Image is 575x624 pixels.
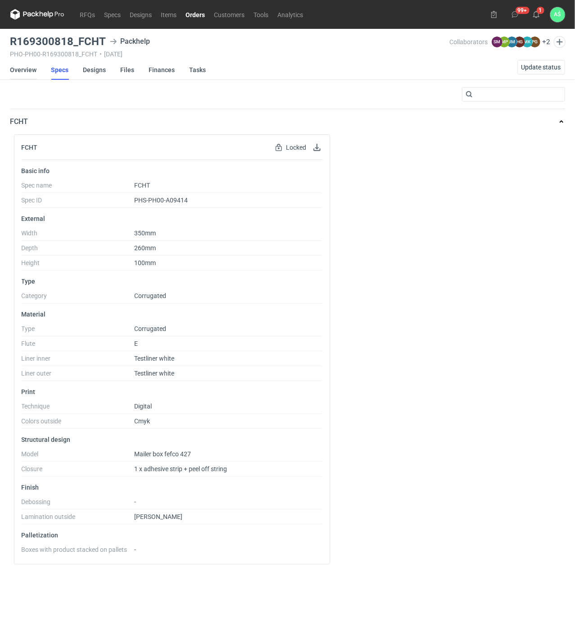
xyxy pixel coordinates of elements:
[134,259,156,266] span: 100mm
[249,9,273,20] a: Tools
[273,9,308,20] a: Analytics
[22,546,135,557] dt: Boxes with product stacked on pallets
[10,116,28,127] p: FCHT
[134,325,166,332] span: Corrugated
[22,259,135,271] dt: Height
[22,167,323,174] p: Basic info
[76,9,100,20] a: RFQs
[134,546,136,553] span: -
[22,197,135,208] dt: Spec ID
[134,465,227,473] span: 1 x adhesive strip + peel off string
[22,388,323,395] p: Print
[22,182,135,193] dt: Spec name
[100,9,126,20] a: Specs
[22,498,135,509] dt: Debossing
[550,7,565,22] div: Adrian Świerżewski
[529,7,543,22] button: 1
[134,340,138,347] span: E
[22,292,135,303] dt: Category
[22,244,135,256] dt: Depth
[22,513,135,524] dt: Lamination outside
[312,142,322,153] button: Download specification
[134,244,156,252] span: 260mm
[22,370,135,381] dt: Liner outer
[22,484,323,491] p: Finish
[10,60,37,80] a: Overview
[134,355,174,362] span: Testliner white
[553,36,565,48] button: Edit collaborators
[450,38,488,46] span: Collaborators
[522,37,533,47] figcaption: MK
[22,229,135,241] dt: Width
[22,278,323,285] p: Type
[190,60,206,80] a: Tasks
[134,229,156,237] span: 350mm
[499,37,510,47] figcaption: MP
[134,513,182,520] span: [PERSON_NAME]
[83,60,106,80] a: Designs
[51,60,69,80] a: Specs
[507,37,517,47] figcaption: JM
[508,7,522,22] button: 99+
[542,38,550,46] button: +2
[22,144,38,151] h2: FCHT
[517,60,565,74] button: Update status
[22,436,323,443] p: Structural design
[100,50,102,58] span: •
[273,142,308,153] div: Locked
[134,450,191,458] span: Mailer box fefco 427
[134,197,188,204] span: PHS-PH00-A09414
[110,36,150,47] div: Packhelp
[210,9,249,20] a: Customers
[22,418,135,429] dt: Colors outside
[181,9,210,20] a: Orders
[22,325,135,336] dt: Type
[22,465,135,477] dt: Closure
[22,311,323,318] p: Material
[22,355,135,366] dt: Liner inner
[521,64,561,70] span: Update status
[10,36,106,47] h3: R169300818_FCHT
[10,9,64,20] svg: Packhelp Pro
[22,450,135,462] dt: Model
[134,498,136,505] span: -
[514,37,525,47] figcaption: HG
[134,292,166,299] span: Corrugated
[530,37,540,47] figcaption: PG
[134,370,174,377] span: Testliner white
[550,7,565,22] button: AŚ
[22,215,323,222] p: External
[134,182,150,189] span: FCHT
[22,403,135,414] dt: Technique
[121,60,135,80] a: Files
[134,418,150,425] span: Cmyk
[22,340,135,351] dt: Flute
[149,60,175,80] a: Finances
[492,37,503,47] figcaption: SM
[126,9,157,20] a: Designs
[134,403,152,410] span: Digital
[22,532,323,539] p: Palletization
[157,9,181,20] a: Items
[10,50,450,58] div: PHO-PH00-R169300818_FCHT [DATE]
